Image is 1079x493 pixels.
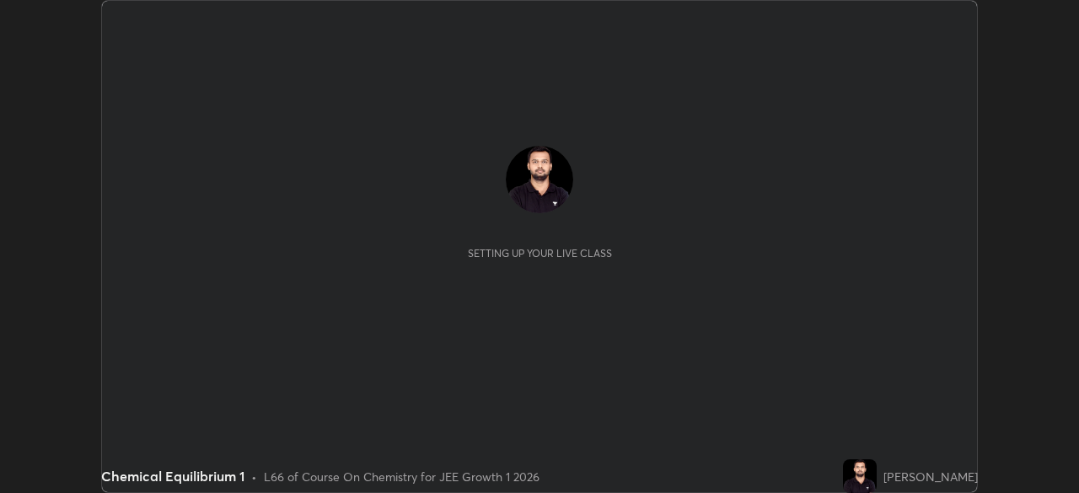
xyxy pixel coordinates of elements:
div: L66 of Course On Chemistry for JEE Growth 1 2026 [264,468,539,485]
div: Setting up your live class [468,247,612,260]
div: Chemical Equilibrium 1 [101,466,244,486]
img: d5563d741cc84f2fbcadaba33551d356.jpg [843,459,877,493]
div: • [251,468,257,485]
img: d5563d741cc84f2fbcadaba33551d356.jpg [506,146,573,213]
div: [PERSON_NAME] [883,468,978,485]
